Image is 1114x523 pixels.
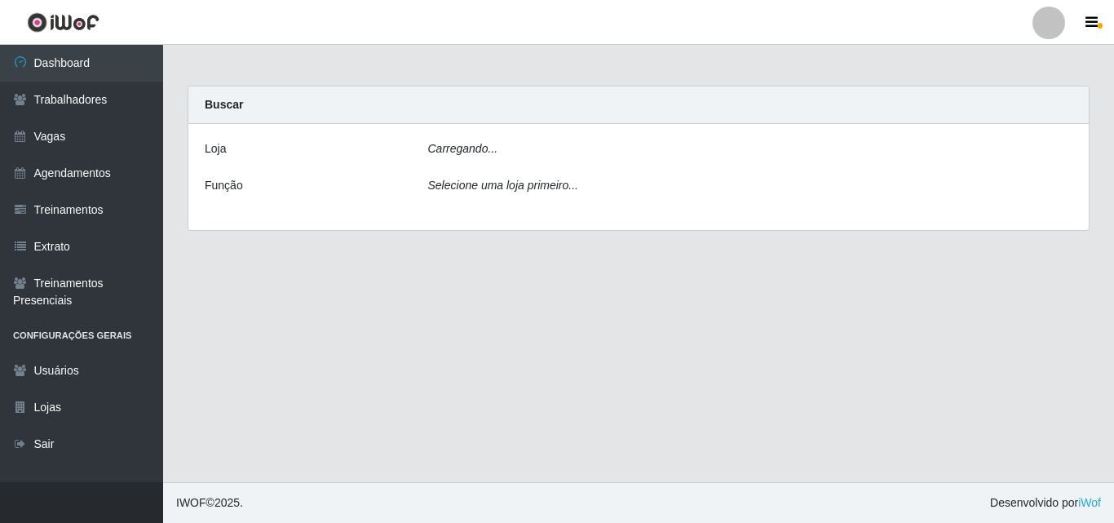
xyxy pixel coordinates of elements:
[176,496,206,509] span: IWOF
[205,98,243,111] strong: Buscar
[176,494,243,512] span: © 2025 .
[1078,496,1101,509] a: iWof
[205,140,226,157] label: Loja
[990,494,1101,512] span: Desenvolvido por
[428,142,498,155] i: Carregando...
[27,12,99,33] img: CoreUI Logo
[428,179,578,192] i: Selecione uma loja primeiro...
[205,177,243,194] label: Função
